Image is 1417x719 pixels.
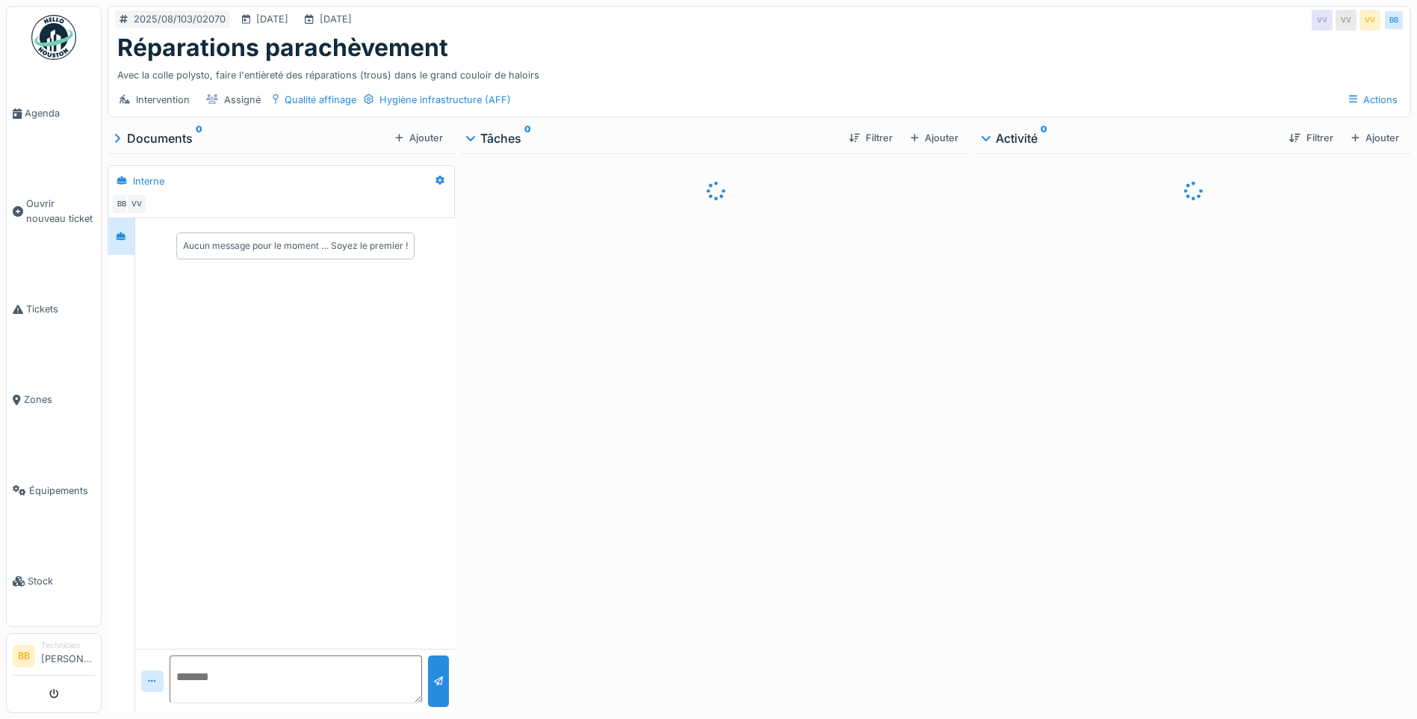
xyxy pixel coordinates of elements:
div: Actions [1342,89,1404,111]
div: Ajouter [905,128,964,148]
a: Tickets [7,264,101,354]
div: Avec la colle polysto, faire l'entièreté des réparations (trous) dans le grand couloir de haloirs [117,62,1401,82]
div: Technicien [41,640,95,651]
div: Assigné [224,93,261,107]
div: Documents [114,129,389,147]
div: VV [1336,10,1356,31]
div: Filtrer [843,128,899,148]
li: BB [13,645,35,667]
a: Équipements [7,445,101,536]
span: Stock [28,574,95,588]
a: Zones [7,354,101,445]
div: Tâches [467,129,837,147]
span: Zones [24,392,95,407]
div: Ajouter [1345,128,1405,148]
div: VV [1312,10,1333,31]
div: Interne [133,174,164,188]
a: Agenda [7,68,101,158]
div: [DATE] [320,12,352,26]
span: Tickets [26,302,95,316]
li: [PERSON_NAME] [41,640,95,672]
div: Qualité affinage [285,93,356,107]
img: Badge_color-CXgf-gQk.svg [31,15,76,60]
a: Ouvrir nouveau ticket [7,158,101,264]
div: VV [1359,10,1380,31]
span: Agenda [25,106,95,120]
div: Activité [982,129,1277,147]
div: BB [1383,10,1404,31]
div: Aucun message pour le moment … Soyez le premier ! [183,239,408,253]
a: Stock [7,536,101,626]
div: VV [126,194,147,215]
div: Filtrer [1283,128,1339,148]
div: Hygiène infrastructure (AFF) [379,93,511,107]
sup: 0 [196,129,202,147]
div: [DATE] [256,12,288,26]
sup: 0 [524,129,531,147]
a: BB Technicien[PERSON_NAME] [13,640,95,676]
div: 2025/08/103/02070 [134,12,226,26]
div: Intervention [136,93,190,107]
div: Ajouter [389,128,449,148]
sup: 0 [1041,129,1047,147]
h1: Réparations parachèvement [117,34,448,62]
span: Ouvrir nouveau ticket [26,197,95,225]
span: Équipements [29,484,95,498]
div: BB [111,194,132,215]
